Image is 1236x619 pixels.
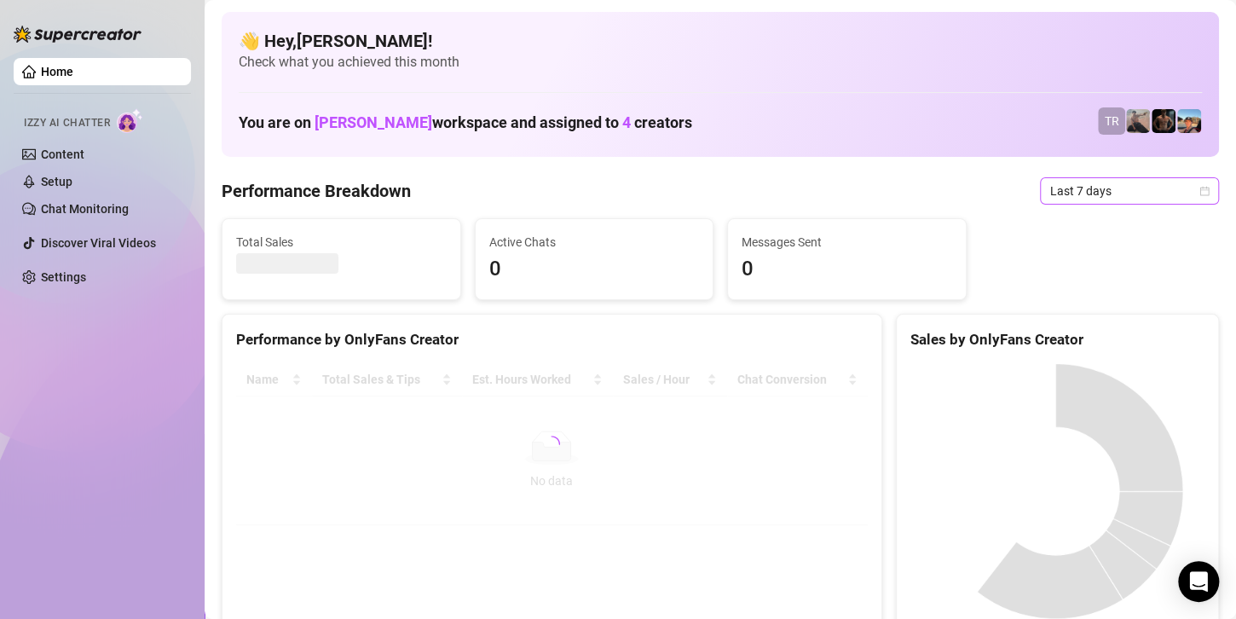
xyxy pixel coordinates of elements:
[742,233,952,252] span: Messages Sent
[1177,109,1201,133] img: Zach
[1199,186,1210,196] span: calendar
[236,233,447,252] span: Total Sales
[315,113,432,131] span: [PERSON_NAME]
[541,434,562,454] span: loading
[489,253,700,286] span: 0
[1050,178,1209,204] span: Last 7 days
[1126,109,1150,133] img: LC
[1152,109,1175,133] img: Trent
[117,108,143,133] img: AI Chatter
[41,148,84,161] a: Content
[489,233,700,252] span: Active Chats
[41,236,156,250] a: Discover Viral Videos
[742,253,952,286] span: 0
[14,26,142,43] img: logo-BBDzfeDw.svg
[236,328,868,351] div: Performance by OnlyFans Creator
[41,175,72,188] a: Setup
[622,113,631,131] span: 4
[222,179,411,203] h4: Performance Breakdown
[239,113,692,132] h1: You are on workspace and assigned to creators
[41,270,86,284] a: Settings
[239,29,1202,53] h4: 👋 Hey, [PERSON_NAME] !
[1178,561,1219,602] div: Open Intercom Messenger
[239,53,1202,72] span: Check what you achieved this month
[41,65,73,78] a: Home
[24,115,110,131] span: Izzy AI Chatter
[41,202,129,216] a: Chat Monitoring
[1105,112,1119,130] span: TR
[910,328,1204,351] div: Sales by OnlyFans Creator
